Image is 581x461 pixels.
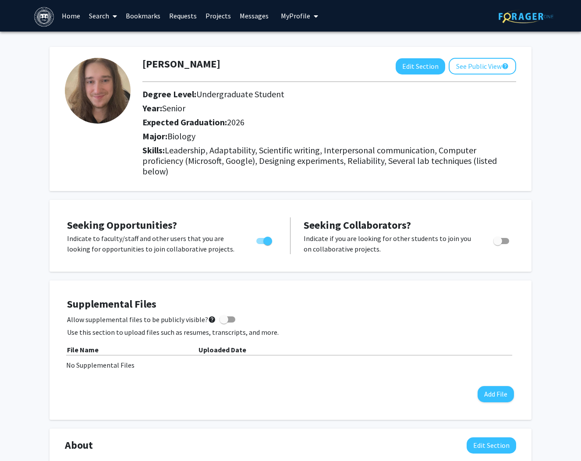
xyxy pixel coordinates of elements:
[162,103,185,113] span: Senior
[121,0,165,31] a: Bookmarks
[67,298,514,311] h4: Supplemental Files
[67,314,216,325] span: Allow supplemental files to be publicly visible?
[142,103,456,113] h2: Year:
[142,58,220,71] h1: [PERSON_NAME]
[142,145,516,177] h2: Skills:
[499,10,553,23] img: ForagerOne Logo
[304,218,411,232] span: Seeking Collaborators?
[65,437,93,453] span: About
[198,345,246,354] b: Uploaded Date
[235,0,273,31] a: Messages
[142,89,456,99] h2: Degree Level:
[449,58,516,74] button: See Public View
[253,233,277,246] div: Toggle
[201,0,235,31] a: Projects
[85,0,121,31] a: Search
[7,422,37,454] iframe: Chat
[34,7,54,27] img: Brandeis University Logo
[65,58,131,124] img: Profile Picture
[142,131,516,142] h2: Major:
[67,233,240,254] p: Indicate to faculty/staff and other users that you are looking for opportunities to join collabor...
[227,117,244,128] span: 2026
[67,345,99,354] b: File Name
[490,233,514,246] div: Toggle
[467,437,516,454] button: Edit About
[478,386,514,402] button: Add File
[142,117,456,128] h2: Expected Graduation:
[396,58,445,74] button: Edit Section
[66,360,515,370] div: No Supplemental Files
[67,327,514,337] p: Use this section to upload files such as resumes, transcripts, and more.
[502,61,509,71] mat-icon: help
[67,218,177,232] span: Seeking Opportunities?
[196,89,284,99] span: Undergraduate Student
[165,0,201,31] a: Requests
[281,11,310,20] span: My Profile
[167,131,195,142] span: Biology
[57,0,85,31] a: Home
[142,145,497,177] span: Leadership, Adaptability, Scientific writing, Interpersonal communication, Computer proficiency (...
[304,233,477,254] p: Indicate if you are looking for other students to join you on collaborative projects.
[208,314,216,325] mat-icon: help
